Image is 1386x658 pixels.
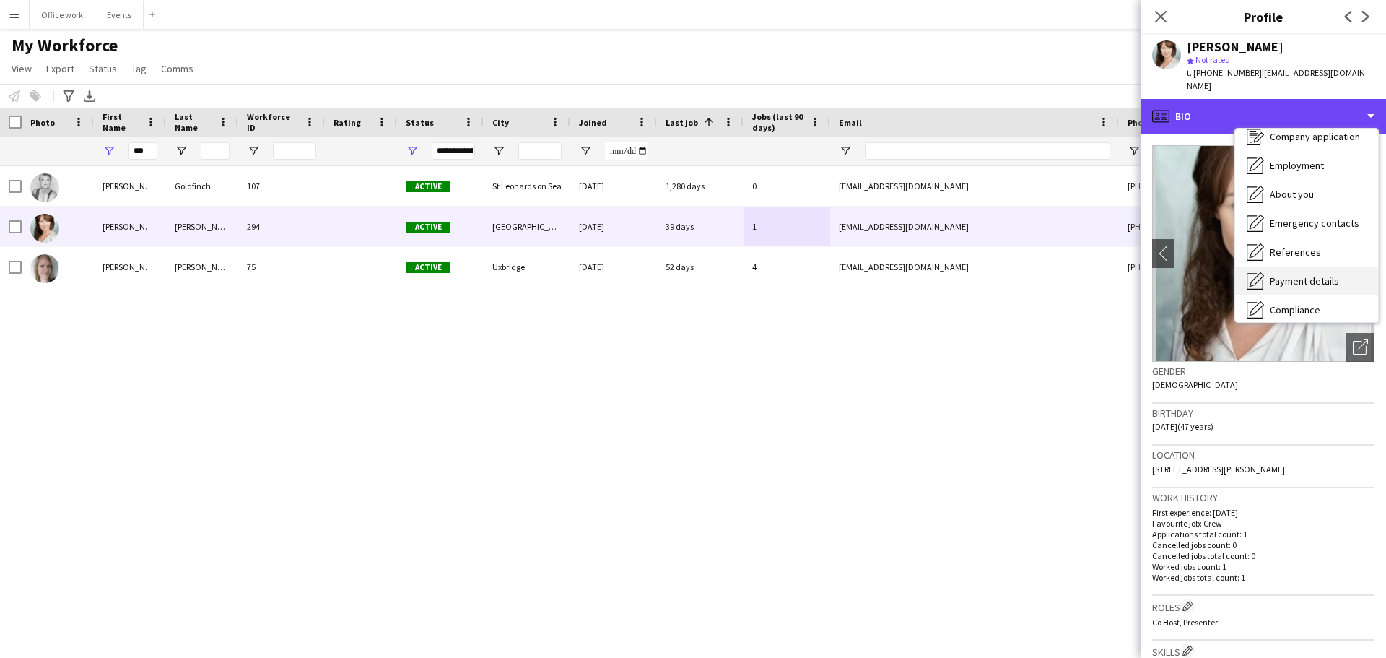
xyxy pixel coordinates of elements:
[570,166,657,206] div: [DATE]
[1128,144,1141,157] button: Open Filter Menu
[46,62,74,75] span: Export
[1270,130,1360,143] span: Company application
[155,59,199,78] a: Comms
[12,62,32,75] span: View
[492,144,505,157] button: Open Filter Menu
[830,247,1119,287] div: [EMAIL_ADDRESS][DOMAIN_NAME]
[1152,518,1374,529] p: Favourite job: Crew
[492,117,509,128] span: City
[1152,617,1218,628] span: Co Host, Presenter
[406,181,450,192] span: Active
[1152,407,1374,420] h3: Birthday
[752,111,804,133] span: Jobs (last 90 days)
[1152,365,1374,378] h3: Gender
[30,1,95,29] button: Office work
[175,111,212,133] span: Last Name
[238,247,325,287] div: 75
[1119,247,1304,287] div: [PHONE_NUMBER]
[30,254,59,283] img: Katie Allen
[6,59,38,78] a: View
[518,142,562,160] input: City Filter Input
[657,166,744,206] div: 1,280 days
[166,166,238,206] div: Goldfinch
[1141,99,1386,134] div: Bio
[839,117,862,128] span: Email
[1152,449,1374,462] h3: Location
[95,1,144,29] button: Events
[247,111,299,133] span: Workforce ID
[30,173,59,202] img: Katie Goldfinch
[1235,267,1378,295] div: Payment details
[1128,117,1153,128] span: Phone
[30,117,55,128] span: Photo
[830,207,1119,246] div: [EMAIL_ADDRESS][DOMAIN_NAME]
[131,62,147,75] span: Tag
[484,207,570,246] div: [GEOGRAPHIC_DATA]
[830,166,1119,206] div: [EMAIL_ADDRESS][DOMAIN_NAME]
[1235,238,1378,267] div: References
[1270,159,1324,172] span: Employment
[126,59,152,78] a: Tag
[1141,7,1386,26] h3: Profile
[1152,507,1374,518] p: First experience: [DATE]
[570,247,657,287] div: [DATE]
[1152,464,1285,475] span: [STREET_ADDRESS][PERSON_NAME]
[744,247,830,287] div: 4
[657,207,744,246] div: 39 days
[1119,166,1304,206] div: [PHONE_NUMBER]
[1270,188,1314,201] span: About you
[1152,572,1374,583] p: Worked jobs total count: 1
[1187,40,1283,53] div: [PERSON_NAME]
[1235,295,1378,324] div: Compliance
[81,87,98,105] app-action-btn: Export XLSX
[1235,122,1378,151] div: Company application
[1270,217,1359,230] span: Emergency contacts
[1152,379,1238,390] span: [DEMOGRAPHIC_DATA]
[1152,599,1374,614] h3: Roles
[484,247,570,287] div: Uxbridge
[1346,333,1374,362] div: Open photos pop-in
[1187,67,1262,78] span: t. [PHONE_NUMBER]
[83,59,123,78] a: Status
[166,207,238,246] div: [PERSON_NAME]
[484,166,570,206] div: St Leonards on Sea
[406,117,434,128] span: Status
[1270,274,1339,287] span: Payment details
[30,214,59,243] img: Katrina Vasilieva
[166,247,238,287] div: [PERSON_NAME]
[128,142,157,160] input: First Name Filter Input
[1270,246,1321,259] span: References
[94,166,166,206] div: [PERSON_NAME]
[94,247,166,287] div: [PERSON_NAME]
[406,222,450,233] span: Active
[1152,491,1374,504] h3: Work history
[865,142,1110,160] input: Email Filter Input
[1152,561,1374,572] p: Worked jobs count: 1
[1270,303,1320,316] span: Compliance
[579,117,607,128] span: Joined
[1119,207,1304,246] div: [PHONE_NUMBER]
[1152,540,1374,550] p: Cancelled jobs count: 0
[744,207,830,246] div: 1
[1195,54,1230,65] span: Not rated
[1152,550,1374,561] p: Cancelled jobs total count: 0
[60,87,77,105] app-action-btn: Advanced filters
[1235,151,1378,180] div: Employment
[744,166,830,206] div: 0
[175,144,188,157] button: Open Filter Menu
[238,207,325,246] div: 294
[1152,145,1374,362] img: Crew avatar or photo
[406,262,450,273] span: Active
[666,117,698,128] span: Last job
[1235,209,1378,238] div: Emergency contacts
[238,166,325,206] div: 107
[570,207,657,246] div: [DATE]
[334,117,361,128] span: Rating
[657,247,744,287] div: 52 days
[406,144,419,157] button: Open Filter Menu
[605,142,648,160] input: Joined Filter Input
[273,142,316,160] input: Workforce ID Filter Input
[839,144,852,157] button: Open Filter Menu
[1152,421,1213,432] span: [DATE] (47 years)
[1235,180,1378,209] div: About you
